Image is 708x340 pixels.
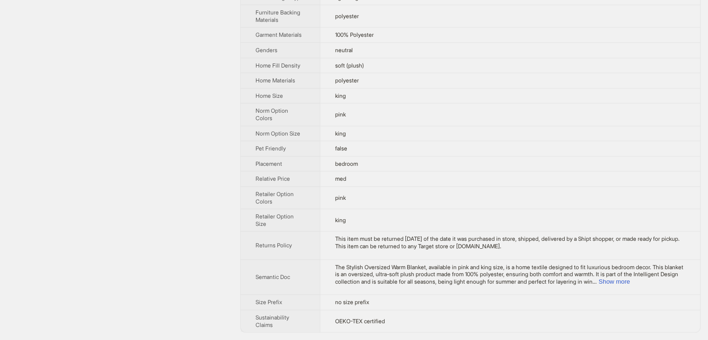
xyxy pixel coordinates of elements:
[335,235,685,250] div: This item must be returned within 90 days of the date it was purchased in store, shipped, deliver...
[256,145,286,152] span: Pet Friendly
[335,264,683,285] span: The Stylish Oversized Warm Blanket, available in pink and king size, is a home textile designed t...
[335,145,347,152] span: false
[599,278,630,285] button: Expand
[256,130,300,137] span: Norm Option Size
[335,77,359,84] span: polyester
[335,175,346,182] span: med
[256,77,295,84] span: Home Materials
[256,190,294,205] span: Retailer Option Colors
[256,47,277,54] span: Genders
[256,273,290,280] span: Semantic Doc
[256,62,300,69] span: Home Fill Density
[335,264,685,286] div: The Stylish Oversized Warm Blanket, available in pink and king size, is a home textile designed t...
[256,31,302,38] span: Garment Materials
[256,314,289,328] span: Sustainability Claims
[256,92,283,99] span: Home Size
[335,217,346,224] span: king
[335,62,364,69] span: soft (plush)
[256,107,288,122] span: Norm Option Colors
[256,213,294,227] span: Retailer Option Size
[335,194,346,201] span: pink
[335,299,369,306] span: no size prefix
[335,111,346,118] span: pink
[256,9,300,23] span: Furniture Backing Materials
[593,278,597,285] span: ...
[335,318,385,325] span: OEKO-TEX certified
[256,299,282,306] span: Size Prefix
[256,242,292,249] span: Returns Policy
[335,13,359,20] span: polyester
[335,31,374,38] span: 100% Polyester
[256,160,282,167] span: Placement
[256,175,290,182] span: Relative Price
[335,47,353,54] span: neutral
[335,160,358,167] span: bedroom
[335,92,346,99] span: king
[335,130,346,137] span: king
